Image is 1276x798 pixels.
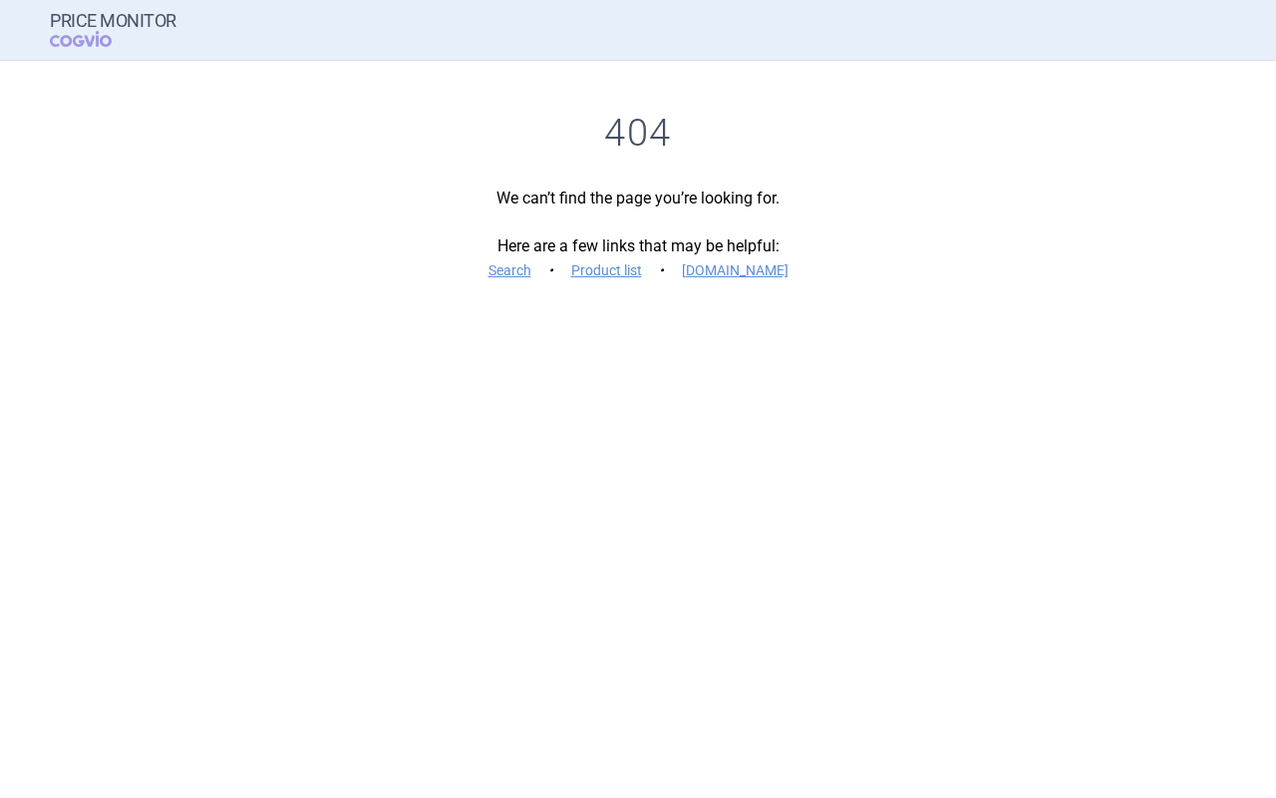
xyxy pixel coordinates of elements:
strong: Price Monitor [50,11,176,31]
h1: 404 [50,111,1226,157]
i: • [652,260,672,280]
a: [DOMAIN_NAME] [682,263,789,277]
span: COGVIO [50,31,140,47]
a: Product list [571,263,642,277]
a: Price MonitorCOGVIO [50,11,176,49]
a: Search [488,263,531,277]
i: • [541,260,561,280]
p: We can’t find the page you’re looking for. Here are a few links that may be helpful: [50,187,1226,282]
